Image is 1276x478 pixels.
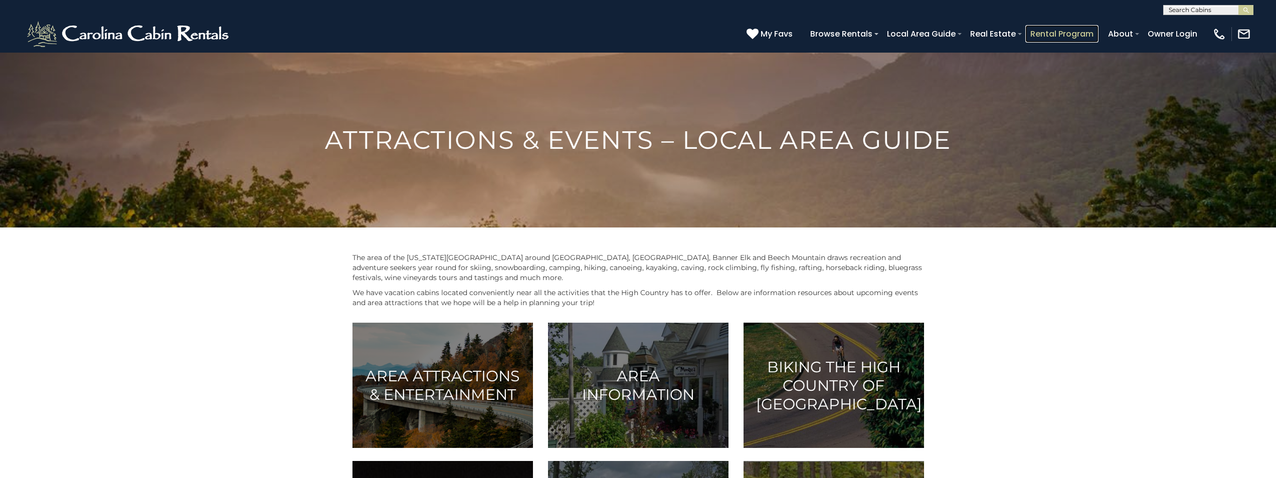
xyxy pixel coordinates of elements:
[805,25,877,43] a: Browse Rentals
[965,25,1021,43] a: Real Estate
[882,25,961,43] a: Local Area Guide
[744,323,924,448] a: Biking the High Country of [GEOGRAPHIC_DATA]
[756,358,912,413] h3: Biking the High Country of [GEOGRAPHIC_DATA]
[352,323,533,448] a: Area Attractions & Entertainment
[1237,27,1251,41] img: mail-regular-white.png
[1143,25,1202,43] a: Owner Login
[352,288,924,308] p: We have vacation cabins located conveniently near all the activities that the High Country has to...
[561,367,716,404] h3: Area Information
[747,28,795,41] a: My Favs
[352,253,924,283] p: The area of the [US_STATE][GEOGRAPHIC_DATA] around [GEOGRAPHIC_DATA], [GEOGRAPHIC_DATA], Banner E...
[1103,25,1138,43] a: About
[761,28,793,40] span: My Favs
[25,19,233,49] img: White-1-2.png
[548,323,728,448] a: Area Information
[365,367,520,404] h3: Area Attractions & Entertainment
[1025,25,1099,43] a: Rental Program
[1212,27,1226,41] img: phone-regular-white.png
